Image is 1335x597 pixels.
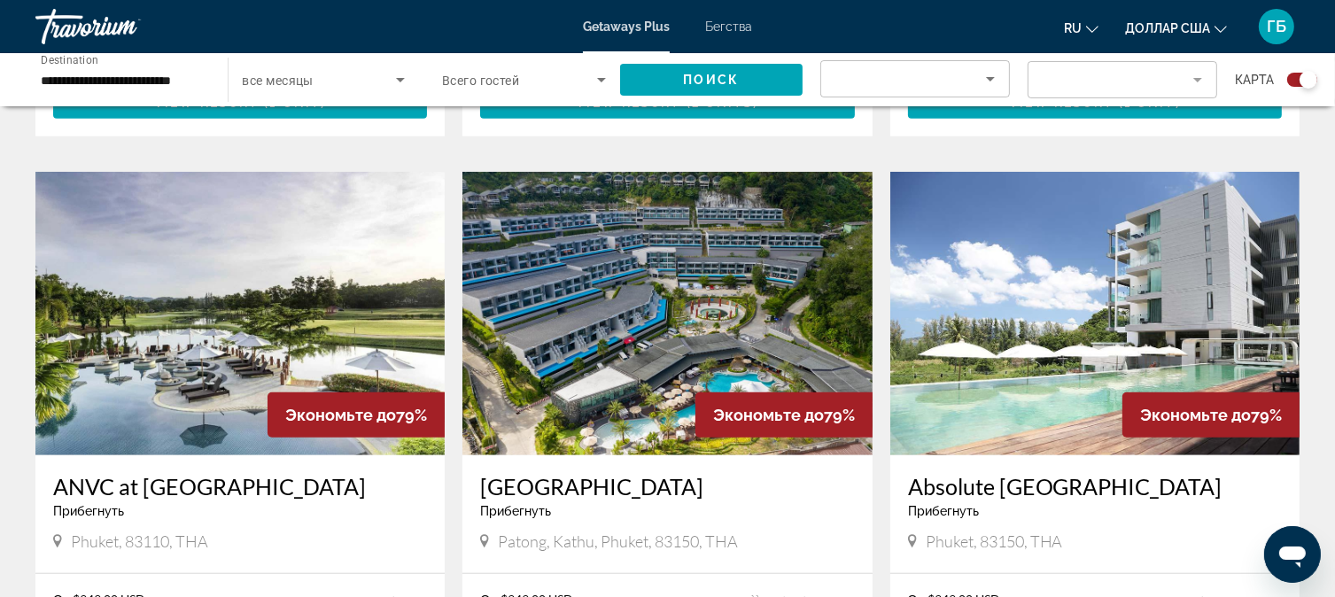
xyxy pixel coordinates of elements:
[462,172,872,455] img: ii_pbi1.jpg
[53,473,427,500] a: ANVC at [GEOGRAPHIC_DATA]
[41,54,98,66] span: Destination
[268,392,445,438] div: 79%
[243,74,314,88] span: все месяцы
[1028,60,1217,99] button: Filter
[835,68,995,89] mat-select: Sort by
[480,473,854,500] a: [GEOGRAPHIC_DATA]
[1125,21,1210,35] font: доллар США
[890,172,1300,455] img: ii_twn1.jpg
[1264,526,1321,583] iframe: Кнопка запуска окна обмена сообщениями
[908,504,979,518] span: Прибегнуть
[1064,21,1082,35] font: ru
[71,531,208,551] span: Phuket, 83110, THA
[1125,15,1227,41] button: Изменить валюту
[713,406,824,424] span: Экономьте до
[926,531,1063,551] span: Phuket, 83150, THA
[480,504,551,518] span: Прибегнуть
[583,19,670,34] a: Getaways Plus
[1122,392,1300,438] div: 79%
[35,4,213,50] a: Травориум
[498,531,738,551] span: Patong, Kathu, Phuket, 83150, THA
[1140,406,1251,424] span: Экономьте до
[35,172,445,455] img: ii_lgp1.jpg
[908,473,1282,500] a: Absolute [GEOGRAPHIC_DATA]
[908,87,1282,119] button: View Resort(1 unit)
[53,504,124,518] span: Прибегнуть
[684,73,740,87] span: Поиск
[1267,17,1286,35] font: ГБ
[1235,67,1274,92] span: карта
[1064,15,1098,41] button: Изменить язык
[53,87,427,119] button: View Resort(1 unit)
[1254,8,1300,45] button: Меню пользователя
[705,19,752,34] a: Бегства
[695,392,873,438] div: 79%
[620,64,803,96] button: Поиск
[285,406,396,424] span: Экономьте до
[442,74,519,88] span: Всего гостей
[480,87,854,119] button: View Resort(2 units)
